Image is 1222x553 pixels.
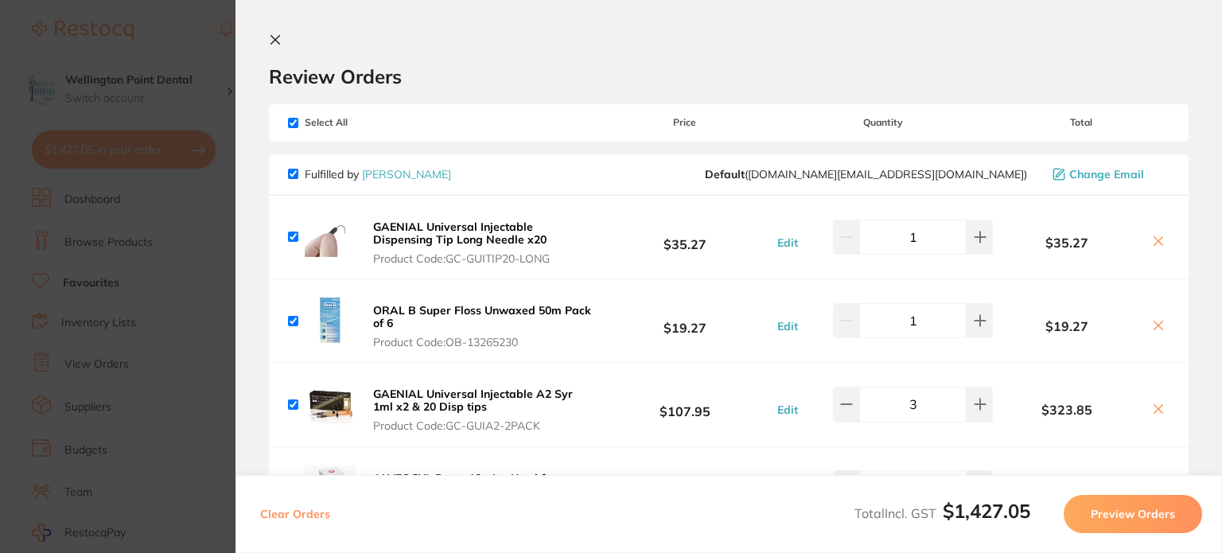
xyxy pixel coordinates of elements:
[1064,495,1202,533] button: Preview Orders
[854,505,1030,521] span: Total Incl. GST
[305,295,356,346] img: ZnRzNjlpcQ
[305,379,356,430] img: cXo1YzFwOA
[993,236,1141,250] b: $35.27
[993,403,1141,417] b: $323.85
[305,168,451,181] p: Fulfilled by
[269,64,1189,88] h2: Review Orders
[373,387,573,414] b: GAENIAL Universal Injectable A2 Syr 1ml x2 & 20 Disp tips
[305,212,356,263] img: YjVyN2JibA
[1069,168,1144,181] span: Change Email
[1048,167,1169,181] button: Change Email
[373,303,591,330] b: ORAL B Super Floss Unwaxed 50m Pack of 6
[773,319,803,333] button: Edit
[288,117,447,128] span: Select All
[943,499,1030,523] b: $1,427.05
[773,403,803,417] button: Edit
[773,117,993,128] span: Quantity
[705,167,745,181] b: Default
[373,419,592,432] span: Product Code: GC-GUIA2-2PACK
[993,319,1141,333] b: $19.27
[305,463,356,514] img: ODR2djF1ag
[368,471,597,517] button: ALVEOGYL Paste 10g Jar Used for [MEDICAL_DATA] Treatment Product Code:SP-8936
[368,303,597,349] button: ORAL B Super Floss Unwaxed 50m Pack of 6 Product Code:OB-13265230
[597,306,773,336] b: $19.27
[993,117,1169,128] span: Total
[597,222,773,251] b: $35.27
[368,220,597,266] button: GAENIAL Universal Injectable Dispensing Tip Long Needle x20 Product Code:GC-GUITIP20-LONG
[373,336,592,349] span: Product Code: OB-13265230
[255,495,335,533] button: Clear Orders
[597,390,773,419] b: $107.95
[705,168,1027,181] span: customer.care@henryschein.com.au
[773,236,803,250] button: Edit
[373,220,547,247] b: GAENIAL Universal Injectable Dispensing Tip Long Needle x20
[597,117,773,128] span: Price
[373,471,556,498] b: ALVEOGYL Paste 10g Jar Used for [MEDICAL_DATA] Treatment
[597,473,773,503] b: $170.00
[373,252,592,265] span: Product Code: GC-GUITIP20-LONG
[368,387,597,433] button: GAENIAL Universal Injectable A2 Syr 1ml x2 & 20 Disp tips Product Code:GC-GUIA2-2PACK
[362,167,451,181] a: [PERSON_NAME]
